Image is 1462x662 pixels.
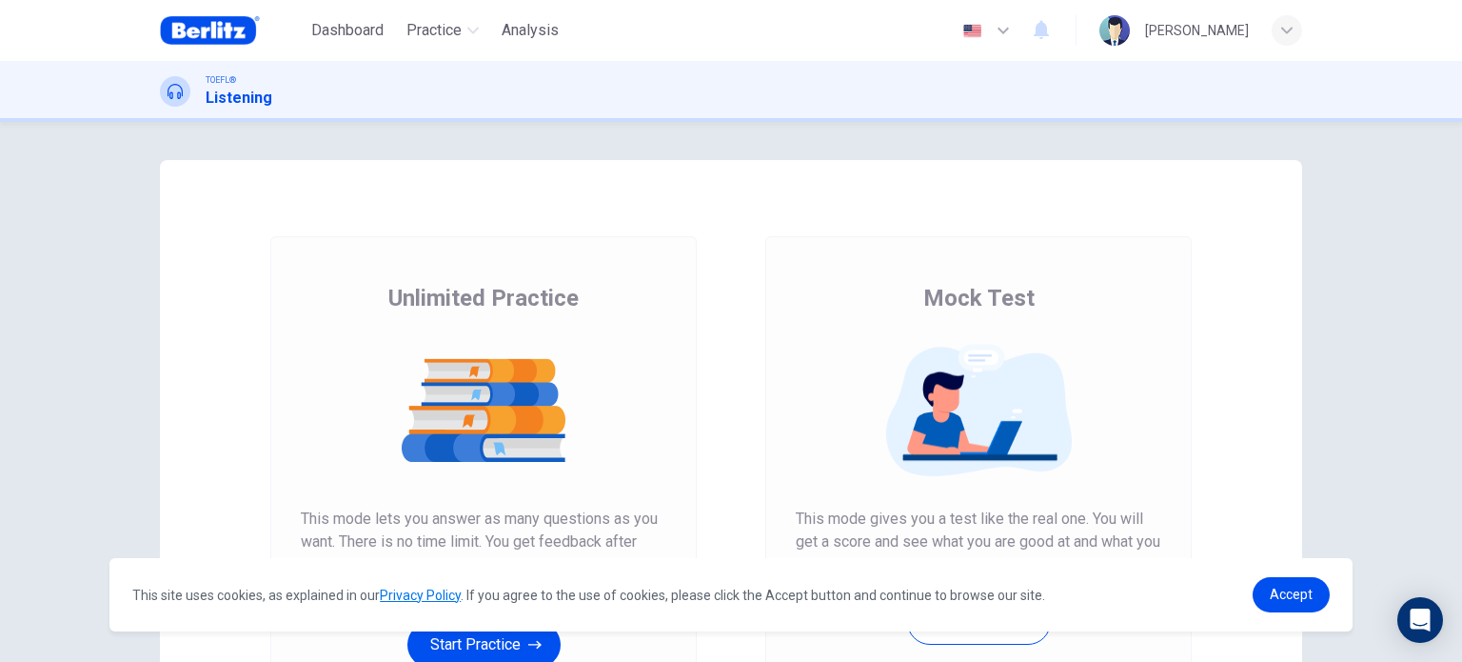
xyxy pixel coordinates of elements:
[311,19,384,42] span: Dashboard
[304,13,391,48] button: Dashboard
[399,13,486,48] button: Practice
[132,588,1045,603] span: This site uses cookies, as explained in our . If you agree to the use of cookies, please click th...
[1099,15,1130,46] img: Profile picture
[494,13,566,48] button: Analysis
[1253,577,1330,612] a: dismiss cookie message
[388,283,579,313] span: Unlimited Practice
[206,73,236,87] span: TOEFL®
[109,558,1353,632] div: cookieconsent
[206,87,272,110] h1: Listening
[502,19,559,42] span: Analysis
[960,24,984,38] img: en
[406,19,462,42] span: Practice
[380,588,461,603] a: Privacy Policy
[301,508,666,599] span: This mode lets you answer as many questions as you want. There is no time limit. You get feedback...
[160,11,304,50] a: Berlitz Brasil logo
[1145,19,1249,42] div: [PERSON_NAME]
[160,11,260,50] img: Berlitz Brasil logo
[796,508,1161,576] span: This mode gives you a test like the real one. You will get a score and see what you are good at a...
[1270,587,1313,602] span: Accept
[923,283,1035,313] span: Mock Test
[1397,597,1443,643] div: Open Intercom Messenger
